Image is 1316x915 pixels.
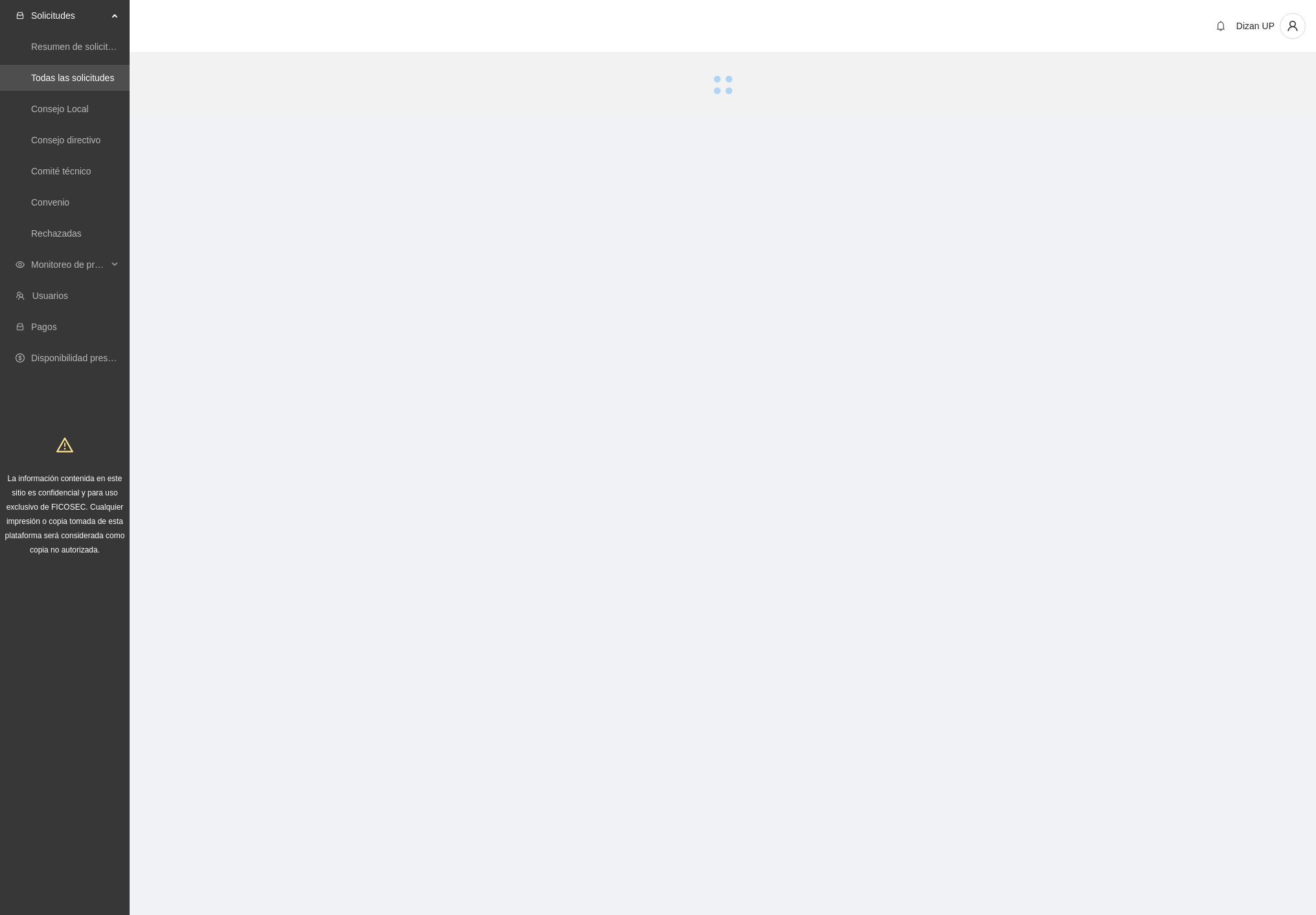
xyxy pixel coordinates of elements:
a: Rechazadas [31,228,82,239]
a: Pagos [31,322,57,332]
a: Disponibilidad presupuestal [31,353,142,363]
a: Resumen de solicitudes por aprobar [31,42,177,52]
a: Todas las solicitudes [31,73,114,83]
span: warning [56,436,73,453]
a: Consejo directivo [31,135,100,145]
span: Solicitudes [31,3,108,29]
span: bell [1211,21,1230,31]
span: eye [16,260,25,269]
a: Comité técnico [31,166,91,176]
a: Consejo Local [31,104,89,114]
span: inbox [16,11,25,20]
span: Monitoreo de proyectos [31,252,108,278]
button: bell [1210,16,1231,36]
button: user [1280,13,1306,39]
span: Dizan UP [1236,21,1275,31]
a: Usuarios [32,291,68,301]
a: Convenio [31,197,69,208]
span: user [1280,20,1305,32]
span: La información contenida en este sitio es confidencial y para uso exclusivo de FICOSEC. Cualquier... [5,474,125,554]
